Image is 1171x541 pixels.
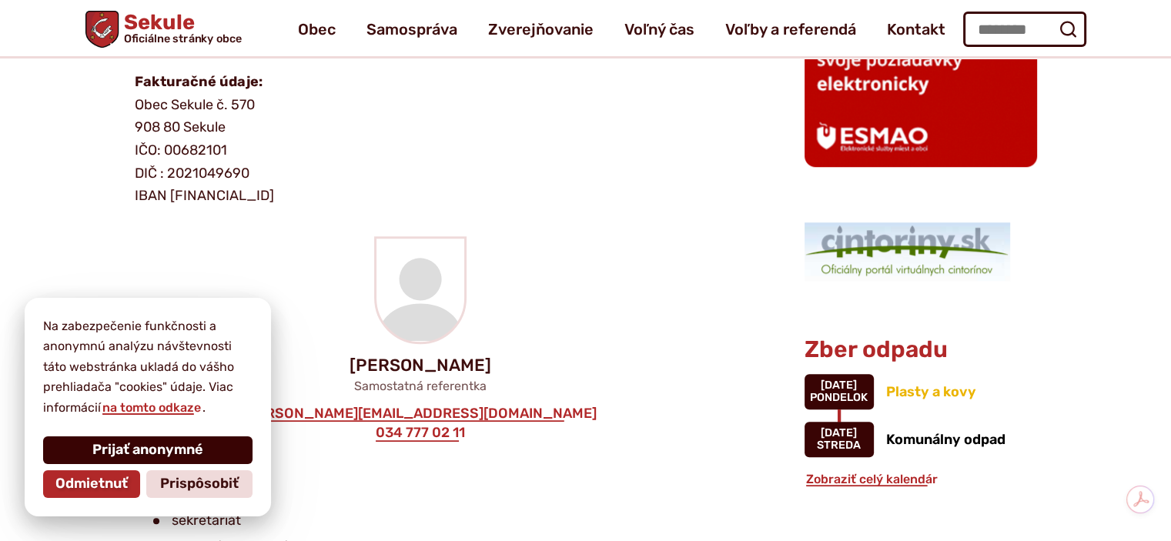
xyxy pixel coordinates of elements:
a: Zobraziť celý kalendár [805,472,939,486]
span: Komunálny odpad [886,431,1005,448]
img: 1.png [805,222,1010,281]
h3: Zber odpadu [805,337,1037,362]
p: [PERSON_NAME] [110,356,731,375]
a: 034 777 02 11 [374,425,467,442]
button: Odmietnuť [43,470,140,498]
a: na tomto odkaze [101,400,202,415]
span: Prispôsobiť [160,476,239,493]
span: pondelok [810,391,868,404]
p: Obec Sekule č. 570 908 80 Sekule IČO: 00682101 DIČ : 2021049690 IBAN [FINANCIAL_ID] [135,71,681,208]
button: Prijať anonymné [43,436,253,464]
li: sekretariát [153,509,681,533]
a: Zverejňovanie [488,8,594,51]
span: Oficiálne stránky obce [123,33,242,44]
a: Komunálny odpad [DATE] streda [805,422,1037,457]
a: Samospráva [366,8,457,51]
a: Voľby a referendá [725,8,856,51]
span: Prijať anonymné [92,442,203,459]
span: Plasty a kovy [886,383,976,400]
span: Sekule [119,12,242,45]
a: Obec [298,8,336,51]
p: Na zabezpečenie funkčnosti a anonymnú analýzu návštevnosti táto webstránka ukladá do vášho prehli... [43,316,253,418]
span: [DATE] [821,379,857,392]
button: Prispôsobiť [146,470,253,498]
img: Prejsť na domovskú stránku [85,11,119,48]
strong: Fakturačné údaje: [135,73,263,90]
p: Samostatná referentka [110,379,731,393]
span: [DATE] [821,426,857,439]
a: Plasty a kovy [DATE] pondelok [805,374,1037,409]
a: [PERSON_NAME][EMAIL_ADDRESS][DOMAIN_NAME] [242,406,598,422]
a: Kontakt [887,8,945,51]
a: Logo Sekule, prejsť na domovskú stránku. [85,11,242,48]
span: Odmietnuť [55,476,128,493]
a: Voľný čas [624,8,694,51]
span: streda [817,439,861,452]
